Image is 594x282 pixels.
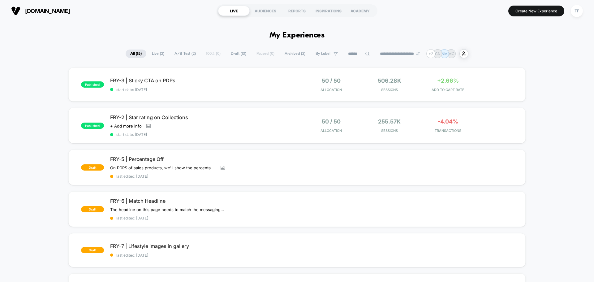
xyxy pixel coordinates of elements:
[426,49,435,58] div: + 2
[218,6,250,16] div: LIVE
[344,6,376,16] div: ACADEMY
[110,165,216,170] span: On PDPS of sales products, we'll show the percentage off next to the strikethrough price
[226,50,251,58] span: Draft ( 13 )
[313,6,344,16] div: INSPIRATIONS
[280,50,310,58] span: Archived ( 2 )
[269,31,325,40] h1: My Experiences
[110,156,297,162] span: FRY-5 | Percentage Off
[508,6,564,16] button: Create New Experience
[362,128,417,133] span: Sessions
[441,51,448,56] p: NM
[437,77,459,84] span: +2.66%
[110,243,297,249] span: FRY-7 | Lifestyle images in gallery
[110,114,297,120] span: FRY-2 | Star rating on Collections
[322,77,341,84] span: 50 / 50
[571,5,583,17] div: TF
[110,87,297,92] span: start date: [DATE]
[250,6,281,16] div: AUDIENCES
[569,5,585,17] button: TF
[420,128,476,133] span: TRANSACTIONS
[170,50,200,58] span: A/B Test ( 2 )
[81,164,104,171] span: draft
[362,88,417,92] span: Sessions
[11,6,20,15] img: Visually logo
[435,51,441,56] p: CN
[110,198,297,204] span: FRY-6 | Match Headline
[25,8,70,14] span: [DOMAIN_NAME]
[81,81,104,88] span: published
[110,124,142,128] span: + Add more info
[378,77,401,84] span: 506.28k
[81,247,104,253] span: draft
[378,118,401,125] span: 255.57k
[81,206,104,212] span: draft
[438,118,458,125] span: -4.04%
[321,128,342,133] span: Allocation
[110,77,297,84] span: FRY-3 | Sticky CTA on PDPs
[110,207,225,212] span: The headline on this page needs to match the messaging on the previous page
[9,6,72,16] button: [DOMAIN_NAME]
[321,88,342,92] span: Allocation
[126,50,146,58] span: All ( 15 )
[110,253,297,258] span: last edited: [DATE]
[81,123,104,129] span: published
[316,51,330,56] span: By Label
[448,51,454,56] p: MC
[147,50,169,58] span: Live ( 2 )
[416,52,420,55] img: end
[281,6,313,16] div: REPORTS
[110,174,297,179] span: last edited: [DATE]
[420,88,476,92] span: ADD TO CART RATE
[110,216,297,220] span: last edited: [DATE]
[110,132,297,137] span: start date: [DATE]
[322,118,341,125] span: 50 / 50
